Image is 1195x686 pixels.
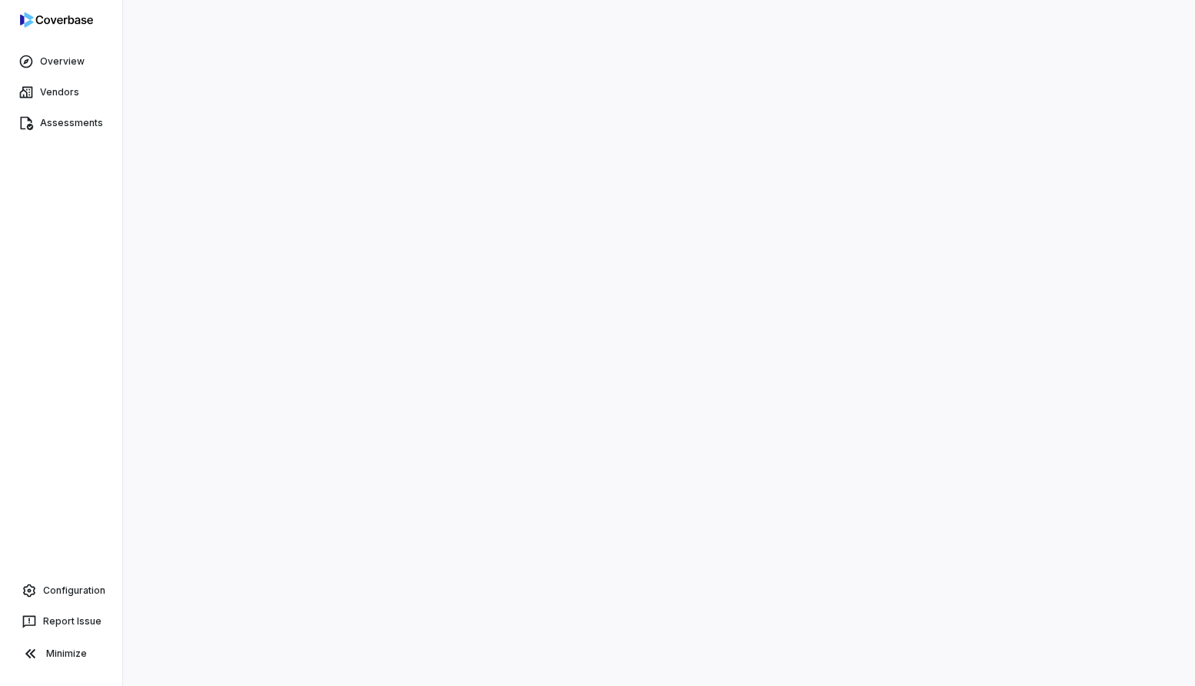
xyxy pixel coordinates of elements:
[6,608,116,635] button: Report Issue
[6,638,116,669] button: Minimize
[20,12,93,28] img: logo-D7KZi-bG.svg
[3,78,119,106] a: Vendors
[3,109,119,137] a: Assessments
[6,577,116,604] a: Configuration
[3,48,119,75] a: Overview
